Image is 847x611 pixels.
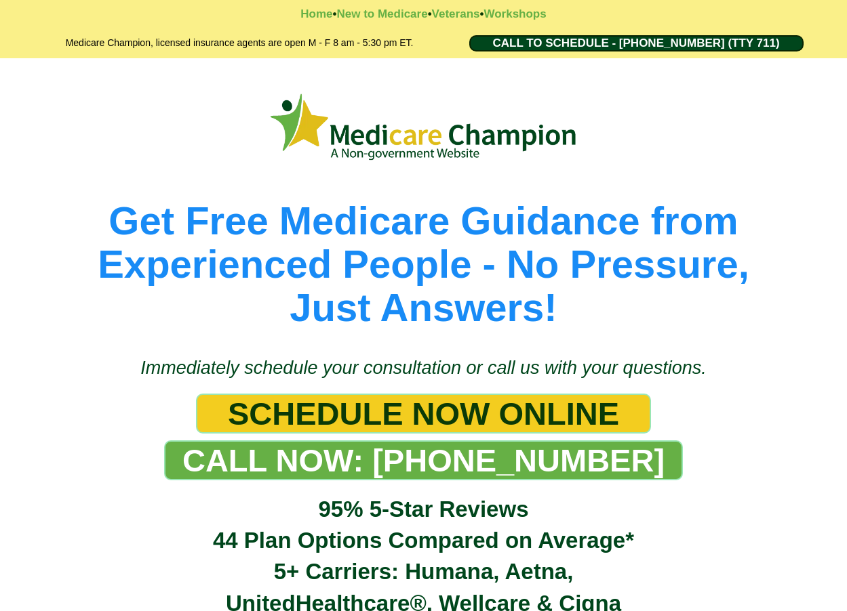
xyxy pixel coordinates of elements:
[290,285,557,329] span: Just Answers!
[333,7,337,20] strong: •
[336,7,427,20] a: New to Medicare
[228,395,619,432] span: SCHEDULE NOW ONLINE
[140,358,706,378] span: Immediately schedule your consultation or call us with your questions.
[484,7,546,20] a: Workshops
[469,35,804,51] a: CALL TO SCHEDULE - 1-888-344-8881 (TTY 711)
[98,198,749,286] span: Get Free Medicare Guidance from Experienced People - No Pressure,
[182,442,665,479] span: CALL NOW: [PHONE_NUMBER]
[300,7,332,20] a: Home
[428,7,432,20] strong: •
[213,528,634,553] span: 44 Plan Options Compared on Average*
[432,7,480,20] a: Veterans
[492,37,779,50] span: CALL TO SCHEDULE - [PHONE_NUMBER] (TTY 711)
[274,559,574,584] span: 5+ Carriers: Humana, Aetna,
[196,394,651,434] a: SCHEDULE NOW ONLINE
[479,7,484,20] strong: •
[164,440,683,480] a: CALL NOW: 1-888-344-8881
[318,497,528,522] span: 95% 5-Star Reviews
[31,35,449,51] h2: Medicare Champion, licensed insurance agents are open M - F 8 am - 5:30 pm ET.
